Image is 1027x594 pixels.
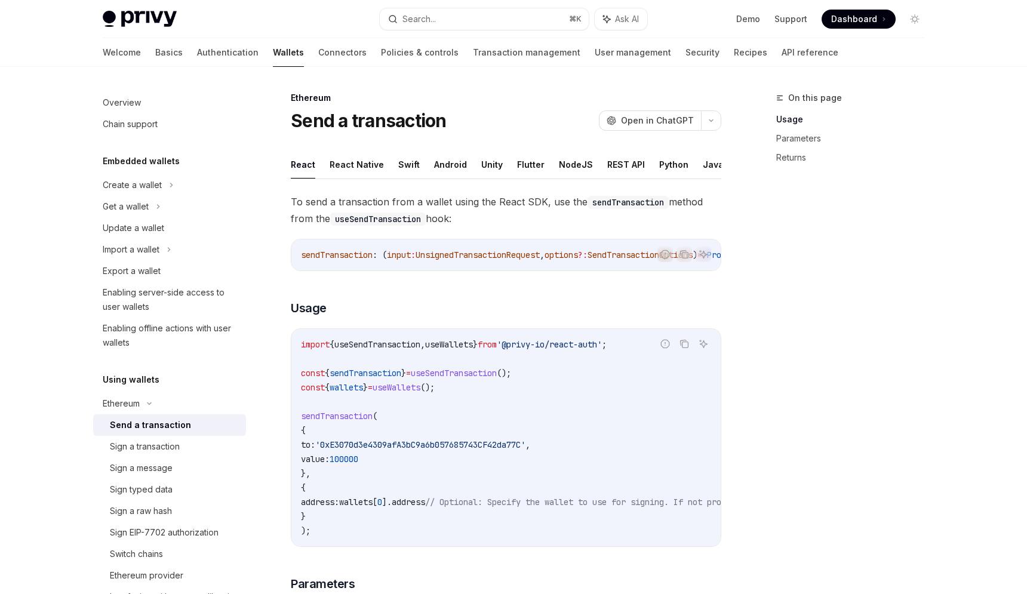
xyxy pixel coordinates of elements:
[291,300,327,316] span: Usage
[110,504,172,518] div: Sign a raw hash
[103,154,180,168] h5: Embedded wallets
[325,368,330,378] span: {
[621,115,694,127] span: Open in ChatGPT
[392,497,425,507] span: address
[782,38,838,67] a: API reference
[497,339,602,350] span: '@privy-io/react-auth'
[368,382,373,393] span: =
[420,382,435,393] span: ();
[685,38,719,67] a: Security
[330,150,384,178] button: React Native
[301,497,339,507] span: address:
[473,339,478,350] span: }
[301,382,325,393] span: const
[110,418,191,432] div: Send a transaction
[696,247,711,262] button: Ask AI
[373,382,420,393] span: useWallets
[301,339,330,350] span: import
[734,38,767,67] a: Recipes
[318,38,367,67] a: Connectors
[301,425,306,436] span: {
[301,411,373,421] span: sendTransaction
[545,250,578,260] span: options
[103,11,177,27] img: light logo
[602,339,607,350] span: ;
[788,91,842,105] span: On this page
[569,14,582,24] span: ⌘ K
[776,148,934,167] a: Returns
[93,436,246,457] a: Sign a transaction
[595,38,671,67] a: User management
[110,547,163,561] div: Switch chains
[273,38,304,67] a: Wallets
[291,92,721,104] div: Ethereum
[406,368,411,378] span: =
[93,457,246,479] a: Sign a message
[822,10,896,29] a: Dashboard
[776,129,934,148] a: Parameters
[831,13,877,25] span: Dashboard
[607,150,645,178] button: REST API
[291,110,447,131] h1: Send a transaction
[599,110,701,131] button: Open in ChatGPT
[103,199,149,214] div: Get a wallet
[411,250,416,260] span: :
[103,221,164,235] div: Update a wallet
[776,110,934,129] a: Usage
[301,468,310,479] span: },
[315,439,525,450] span: '0xE3070d3e4309afA3bC9a6b057685743CF42da77C'
[425,497,898,507] span: // Optional: Specify the wallet to use for signing. If not provided, the first wallet will be used.
[110,525,219,540] div: Sign EIP-7702 authorization
[398,150,420,178] button: Swift
[103,117,158,131] div: Chain support
[334,339,420,350] span: useSendTransaction
[363,382,368,393] span: }
[380,8,589,30] button: Search...⌘K
[381,38,459,67] a: Policies & controls
[93,414,246,436] a: Send a transaction
[93,543,246,565] a: Switch chains
[657,247,673,262] button: Report incorrect code
[93,282,246,318] a: Enabling server-side access to user wallets
[434,150,467,178] button: Android
[325,382,330,393] span: {
[93,113,246,135] a: Chain support
[301,250,373,260] span: sendTransaction
[736,13,760,25] a: Demo
[93,565,246,586] a: Ethereum provider
[411,368,497,378] span: useSendTransaction
[517,150,545,178] button: Flutter
[615,13,639,25] span: Ask AI
[93,500,246,522] a: Sign a raw hash
[659,150,688,178] button: Python
[103,96,141,110] div: Overview
[693,250,697,260] span: )
[330,339,334,350] span: {
[103,264,161,278] div: Export a wallet
[103,396,140,411] div: Ethereum
[155,38,183,67] a: Basics
[103,373,159,387] h5: Using wallets
[677,247,692,262] button: Copy the contents from the code block
[559,150,593,178] button: NodeJS
[387,250,411,260] span: input
[481,150,503,178] button: Unity
[93,92,246,113] a: Overview
[373,250,387,260] span: : (
[525,439,530,450] span: ,
[103,285,239,314] div: Enabling server-side access to user wallets
[373,411,377,421] span: (
[774,13,807,25] a: Support
[330,382,363,393] span: wallets
[110,568,183,583] div: Ethereum provider
[301,511,306,522] span: }
[110,461,173,475] div: Sign a message
[703,150,724,178] button: Java
[93,318,246,353] a: Enabling offline actions with user wallets
[696,336,711,352] button: Ask AI
[301,525,310,536] span: );
[93,479,246,500] a: Sign typed data
[301,368,325,378] span: const
[382,497,392,507] span: ].
[93,260,246,282] a: Export a wallet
